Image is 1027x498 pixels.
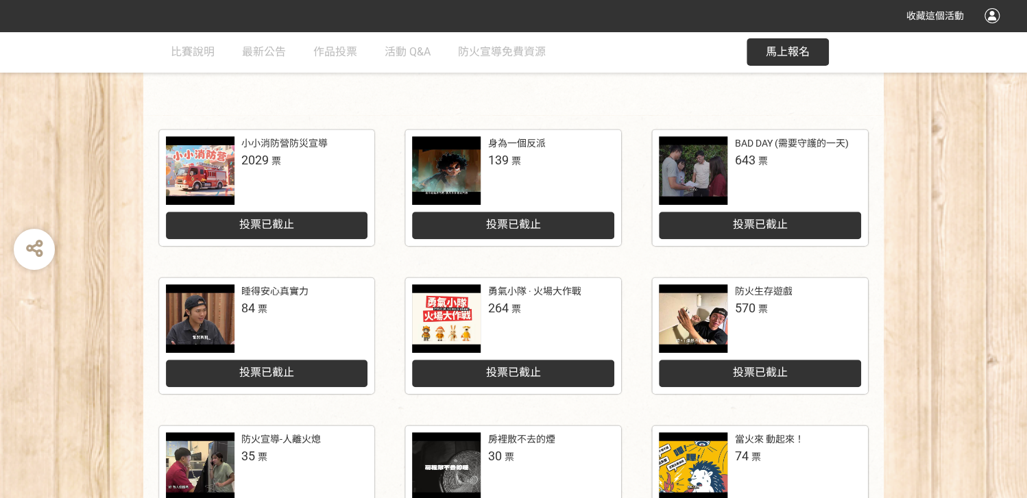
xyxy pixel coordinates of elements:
[241,136,328,151] div: 小小消防營防災宣導
[733,366,788,379] span: 投票已截止
[487,449,501,463] span: 30
[242,32,286,73] a: 最新公告
[906,10,964,21] span: 收藏這個活動
[258,303,267,314] span: 票
[385,32,431,73] a: 活動 Q&A
[258,451,267,462] span: 票
[385,45,431,58] span: 活動 Q&A
[271,155,281,166] span: 票
[487,284,581,299] div: 勇氣小隊 · 火場大作戰
[734,301,755,315] span: 570
[242,45,286,58] span: 最新公告
[734,449,748,463] span: 74
[652,277,868,394] a: 防火生存遊戲570票投票已截止
[758,303,767,314] span: 票
[486,218,541,231] span: 投票已截止
[313,45,357,58] span: 作品投票
[487,432,555,447] div: 房裡散不去的煙
[241,301,255,315] span: 84
[487,301,508,315] span: 264
[734,284,792,299] div: 防火生存遊戲
[751,451,760,462] span: 票
[734,153,755,167] span: 643
[758,155,767,166] span: 票
[241,449,255,463] span: 35
[171,45,215,58] span: 比賽說明
[458,32,546,73] a: 防火宣導免費資源
[486,366,541,379] span: 投票已截止
[171,32,215,73] a: 比賽說明
[734,432,804,447] div: 當火來 動起來！
[458,45,546,58] span: 防火宣導免費資源
[313,32,357,73] a: 作品投票
[159,129,375,246] a: 小小消防營防災宣導2029票投票已截止
[733,218,788,231] span: 投票已截止
[405,129,621,246] a: 身為一個反派139票投票已截止
[159,277,375,394] a: 睡得安心真實力84票投票已截止
[239,218,294,231] span: 投票已截止
[241,284,309,299] div: 睡得安心真實力
[734,136,848,151] div: BAD DAY (需要守護的一天)
[766,45,810,58] span: 馬上報名
[652,129,868,246] a: BAD DAY (需要守護的一天)643票投票已截止
[504,451,513,462] span: 票
[241,153,269,167] span: 2029
[511,155,520,166] span: 票
[487,136,545,151] div: 身為一個反派
[511,303,520,314] span: 票
[241,432,321,447] div: 防火宣導-人離火熄
[239,366,294,379] span: 投票已截止
[747,38,829,66] button: 馬上報名
[405,277,621,394] a: 勇氣小隊 · 火場大作戰264票投票已截止
[487,153,508,167] span: 139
